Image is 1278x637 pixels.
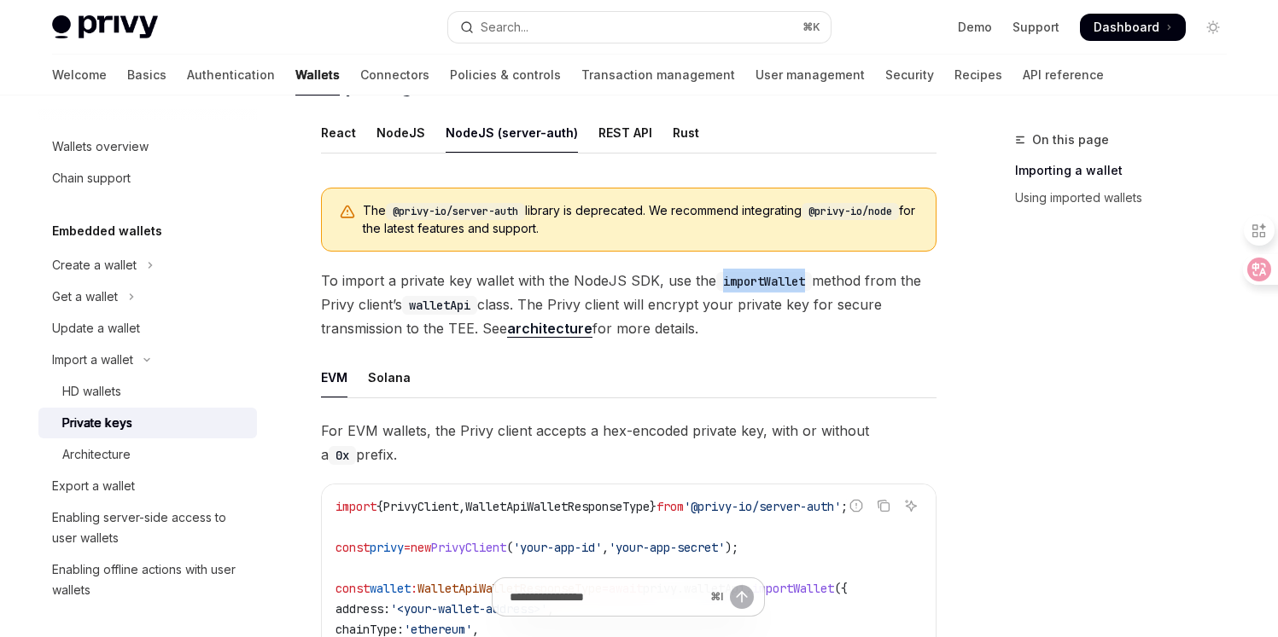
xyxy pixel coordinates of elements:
[376,113,425,153] div: NodeJS
[900,495,922,517] button: Ask AI
[446,113,578,153] div: NodeJS (server-auth)
[383,499,458,514] span: PrivyClient
[1015,184,1240,211] a: Using imported wallets
[329,446,356,465] code: 0x
[954,55,1002,96] a: Recipes
[336,499,376,514] span: import
[602,540,609,555] span: ,
[38,554,257,605] a: Enabling offline actions with user wallets
[62,444,131,465] div: Architecture
[510,578,703,616] input: Ask a question...
[38,408,257,438] a: Private keys
[38,439,257,470] a: Architecture
[52,350,133,370] div: Import a wallet
[38,163,257,194] a: Chain support
[52,255,137,275] div: Create a wallet
[321,113,356,153] div: React
[958,19,992,36] a: Demo
[802,203,899,220] code: @privy-io/node
[845,495,867,517] button: Report incorrect code
[295,55,340,96] a: Wallets
[52,221,162,241] h5: Embedded wallets
[52,168,131,188] div: Chain support
[507,320,592,338] a: architecture
[336,540,370,555] span: const
[431,540,506,555] span: PrivyClient
[368,357,411,397] div: Solana
[52,318,140,339] div: Update a wallet
[802,20,820,34] span: ⌘ K
[450,55,561,96] a: Policies & controls
[386,203,525,220] code: @privy-io/server-auth
[127,55,166,96] a: Basics
[52,136,149,157] div: Wallets overview
[841,499,848,514] span: ;
[1012,19,1059,36] a: Support
[38,131,257,162] a: Wallets overview
[360,55,429,96] a: Connectors
[38,471,257,501] a: Export a wallet
[321,357,347,397] div: EVM
[38,313,257,344] a: Update a wallet
[187,55,275,96] a: Authentication
[339,204,356,221] svg: Warning
[465,499,650,514] span: WalletApiWalletResponseType
[52,559,247,600] div: Enabling offline actions with user wallets
[885,55,934,96] a: Security
[725,540,738,555] span: );
[657,499,684,514] span: from
[404,540,411,555] span: =
[321,419,937,466] span: For EVM wallets, the Privy client accepts a hex-encoded private key, with or without a prefix.
[1015,157,1240,184] a: Importing a wallet
[402,296,477,315] code: walletApi
[673,113,699,153] div: Rust
[1199,14,1227,41] button: Toggle dark mode
[481,17,528,38] div: Search...
[1023,55,1104,96] a: API reference
[62,413,132,433] div: Private keys
[52,507,247,548] div: Enabling server-side access to user wallets
[38,502,257,553] a: Enabling server-side access to user wallets
[448,12,831,43] button: Open search
[513,540,602,555] span: 'your-app-id'
[684,499,841,514] span: '@privy-io/server-auth'
[38,281,257,312] button: Toggle Get a wallet section
[1032,130,1109,150] span: On this page
[62,381,121,402] div: HD wallets
[52,287,118,307] div: Get a wallet
[52,15,158,39] img: light logo
[363,202,919,237] span: The library is deprecated. We recommend integrating for the latest features and support.
[370,540,404,555] span: privy
[609,540,725,555] span: 'your-app-secret'
[1094,19,1159,36] span: Dashboard
[411,540,431,555] span: new
[716,272,812,291] code: importWallet
[756,55,865,96] a: User management
[376,499,383,514] span: {
[730,585,754,609] button: Send message
[506,540,513,555] span: (
[458,499,465,514] span: ,
[650,499,657,514] span: }
[52,476,135,496] div: Export a wallet
[598,113,652,153] div: REST API
[38,345,257,375] button: Toggle Import a wallet section
[38,250,257,281] button: Toggle Create a wallet section
[1080,14,1186,41] a: Dashboard
[581,55,735,96] a: Transaction management
[872,495,895,517] button: Copy the contents from the code block
[38,376,257,407] a: HD wallets
[52,55,107,96] a: Welcome
[321,269,937,340] span: To import a private key wallet with the NodeJS SDK, use the method from the Privy client’s class....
